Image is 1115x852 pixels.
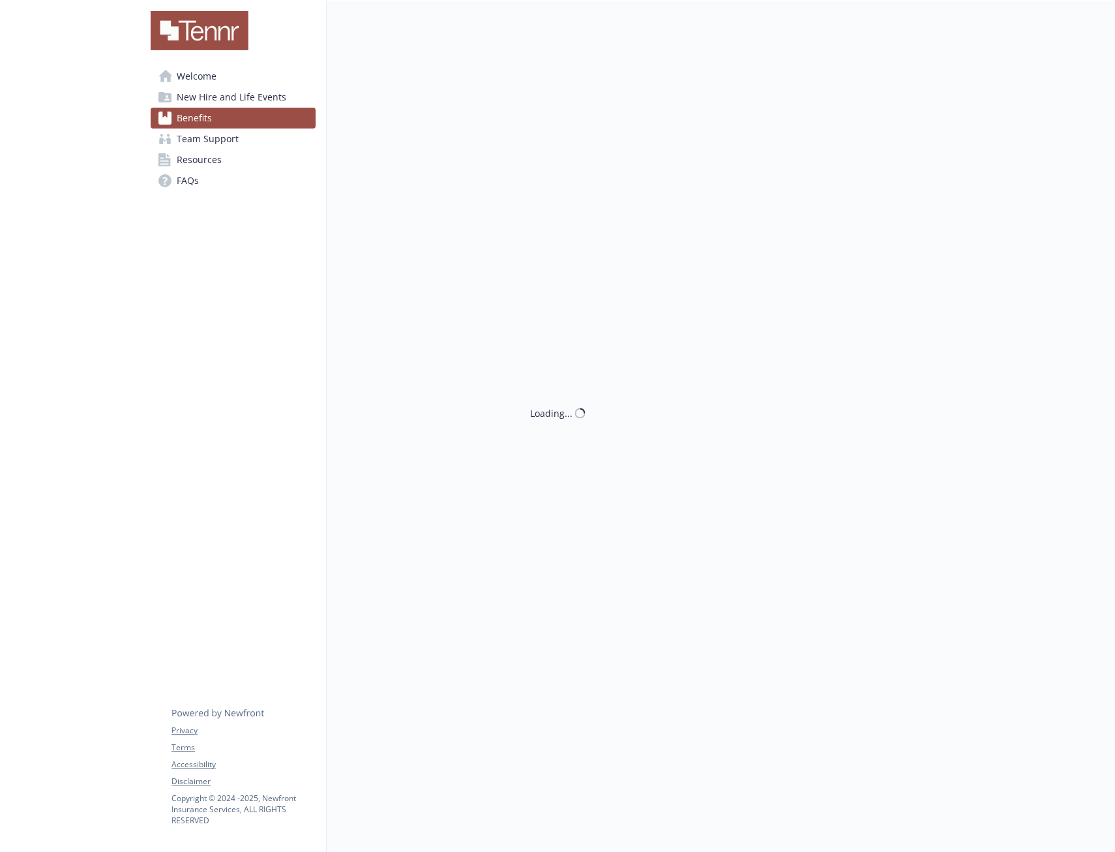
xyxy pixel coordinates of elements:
[151,129,316,149] a: Team Support
[177,129,239,149] span: Team Support
[171,725,315,737] a: Privacy
[151,149,316,170] a: Resources
[151,170,316,191] a: FAQs
[171,742,315,753] a: Terms
[151,87,316,108] a: New Hire and Life Events
[177,170,199,191] span: FAQs
[151,66,316,87] a: Welcome
[177,149,222,170] span: Resources
[530,406,572,420] div: Loading...
[171,793,315,826] p: Copyright © 2024 - 2025 , Newfront Insurance Services, ALL RIGHTS RESERVED
[177,66,216,87] span: Welcome
[171,776,315,787] a: Disclaimer
[177,87,286,108] span: New Hire and Life Events
[151,108,316,129] a: Benefits
[177,108,212,129] span: Benefits
[171,759,315,770] a: Accessibility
